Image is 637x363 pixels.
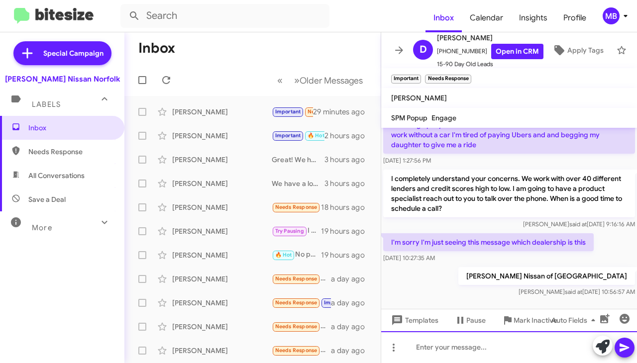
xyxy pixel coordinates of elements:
span: Try Pausing [275,228,304,234]
button: MB [594,7,626,24]
button: Next [288,70,369,91]
div: 19 hours ago [321,250,373,260]
small: Important [391,75,421,84]
div: 2 hours ago [324,131,373,141]
div: We have a lot of incentives right now we just need to see what we can get you qualified for to ge... [272,179,324,188]
span: Older Messages [300,75,363,86]
span: Labels [32,100,61,109]
button: Apply Tags [543,41,612,59]
div: No problem! Would [DATE] or [DATE] be better for you? [272,249,321,261]
div: [PERSON_NAME] [172,298,272,308]
span: » [294,74,300,87]
p: [PERSON_NAME] Nissan of [GEOGRAPHIC_DATA] [458,267,635,285]
div: a day ago [331,298,373,308]
p: I completely understand your concerns. We work with over 40 different lenders and credit scores h... [383,170,635,217]
div: a day ago [331,322,373,332]
button: Previous [271,70,289,91]
div: I can't afford a new truck I have to much roll over [272,321,331,332]
span: Important [275,132,301,139]
div: [PERSON_NAME] Nissan Norfolk [5,74,120,84]
a: Profile [555,3,594,32]
span: said at [565,288,582,295]
span: SPM Popup [391,113,427,122]
span: Apply Tags [567,41,604,59]
div: 3 hours ago [324,179,373,188]
span: 15-90 Day Old Leads [437,59,543,69]
div: [PERSON_NAME] [172,202,272,212]
div: a day ago [331,346,373,356]
span: said at [569,220,587,228]
div: Great! We have over 250 vehicles in our inventory. We have a lot of Nissan options but we also wo... [272,155,324,165]
div: [PERSON_NAME] [172,274,272,284]
h1: Inbox [138,40,175,56]
input: Search [120,4,329,28]
div: [PERSON_NAME] [172,179,272,188]
div: MB [603,7,620,24]
small: Needs Response [425,75,471,84]
div: I am so sorry to hear that. You all will be in our thoughts. Let us know when you are ready. [272,225,321,237]
div: [PERSON_NAME] [172,322,272,332]
span: Auto Fields [551,311,599,329]
button: Pause [446,311,494,329]
span: [PHONE_NUMBER] [437,44,543,59]
span: More [32,223,52,232]
span: 🔥 Hot [275,252,292,258]
span: [PERSON_NAME] [437,32,543,44]
span: Engage [431,113,456,122]
span: [DATE] 10:27:35 AM [383,254,435,262]
div: Our interest in buying is contingent on the trade in of our 2019 Frontier , for our asking price.... [272,297,331,308]
span: 🔥 Hot [308,132,324,139]
button: Auto Fields [543,311,607,329]
div: [PERSON_NAME] [172,226,272,236]
div: I am working with another from her. VU [272,201,321,213]
span: Save a Deal [28,194,66,204]
nav: Page navigation example [272,70,369,91]
div: Closer to the weekend? [272,130,324,141]
span: Needs Response [275,275,318,282]
span: [DATE] 1:27:56 PM [383,157,431,164]
span: Inbox [28,123,113,133]
div: 29 minutes ago [313,107,373,117]
a: Inbox [425,3,462,32]
span: Needs Response [275,323,318,330]
span: [PERSON_NAME] [DATE] 9:16:16 AM [523,220,635,228]
span: Mark Inactive [514,311,557,329]
span: Pause [466,311,486,329]
span: Templates [389,311,438,329]
div: 3 hours ago [324,155,373,165]
a: Special Campaign [13,41,111,65]
div: 18 hours ago [321,202,373,212]
span: Needs Response [275,299,318,306]
div: [PERSON_NAME] [172,155,272,165]
a: Open in CRM [491,44,543,59]
div: [PERSON_NAME] [172,346,272,356]
span: [PERSON_NAME] [391,93,447,102]
div: Any deal on [PERSON_NAME]? [272,273,331,284]
span: Important [324,299,350,306]
span: Needs Response [275,204,318,210]
span: D [420,42,427,58]
span: Needs Response [308,108,350,115]
span: « [277,74,283,87]
span: Needs Response [275,347,318,354]
span: Needs Response [28,147,113,157]
div: 19 hours ago [321,226,373,236]
div: [PERSON_NAME] [172,250,272,260]
p: I'm sorry I'm just seeing this message which dealership is this [383,233,594,251]
div: [PERSON_NAME] [172,107,272,117]
span: [PERSON_NAME] [DATE] 10:56:57 AM [519,288,635,295]
div: I Live in [GEOGRAPHIC_DATA] SC [272,345,331,356]
span: Important [275,108,301,115]
button: Mark Inactive [494,311,565,329]
span: Special Campaign [43,48,104,58]
a: Insights [511,3,555,32]
a: Calendar [462,3,511,32]
div: [PERSON_NAME] [172,131,272,141]
button: Templates [381,311,446,329]
div: a day ago [331,274,373,284]
span: All Conversations [28,171,85,181]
